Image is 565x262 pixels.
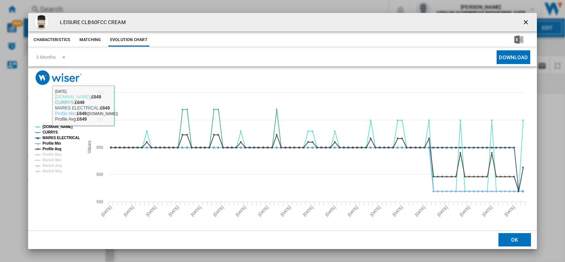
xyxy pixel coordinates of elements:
[498,233,531,246] button: OK
[97,199,103,204] tspan: 550
[213,205,225,217] tspan: [DATE]
[522,19,531,27] ng-md-icon: getI18NText('BUTTONS.CLOSE_DIALOG')
[235,205,247,217] tspan: [DATE]
[74,33,106,47] button: Matching
[97,90,103,95] tspan: 750
[101,205,113,217] tspan: [DATE]
[43,125,72,129] tspan: [DOMAIN_NAME]
[302,205,314,217] tspan: [DATE]
[325,205,337,217] tspan: [DATE]
[43,136,80,140] tspan: MARKS ELECTRICAL
[168,205,180,217] tspan: [DATE]
[414,205,426,217] tspan: [DATE]
[369,205,382,217] tspan: [DATE]
[280,205,292,217] tspan: [DATE]
[459,205,471,217] tspan: [DATE]
[257,205,270,217] tspan: [DATE]
[43,158,61,162] tspan: Market Min
[514,35,523,44] img: excel-24x24.png
[97,118,103,122] tspan: 700
[32,33,72,47] button: Characteristics
[481,205,494,217] tspan: [DATE]
[43,152,62,157] tspan: Profile Max
[56,19,125,26] h4: LEISURE CLB60FCC CREAM
[108,33,149,47] button: Evolution chart
[43,147,61,151] tspan: Profile Avg
[392,205,404,217] tspan: [DATE]
[503,33,535,47] button: Download in Excel
[145,205,158,217] tspan: [DATE]
[43,130,58,134] tspan: CURRYS
[36,54,55,60] div: 3 Months
[43,164,62,168] tspan: Market Avg
[437,205,449,217] tspan: [DATE]
[35,70,82,85] img: logo_wiser_300x94.png
[43,169,62,173] tspan: Market Max
[97,145,103,150] tspan: 650
[497,50,530,64] button: Download
[87,140,92,153] tspan: Values
[519,15,534,30] button: getI18NText('BUTTONS.CLOSE_DIALOG')
[97,172,103,177] tspan: 600
[28,13,537,249] md-dialog: Product popup
[34,15,49,30] img: c7349957d4280208b04f4b712c47429d58b4a502_1.jpg
[504,205,516,217] tspan: [DATE]
[43,141,61,145] tspan: Profile Min
[123,205,135,217] tspan: [DATE]
[190,205,202,217] tspan: [DATE]
[347,205,359,217] tspan: [DATE]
